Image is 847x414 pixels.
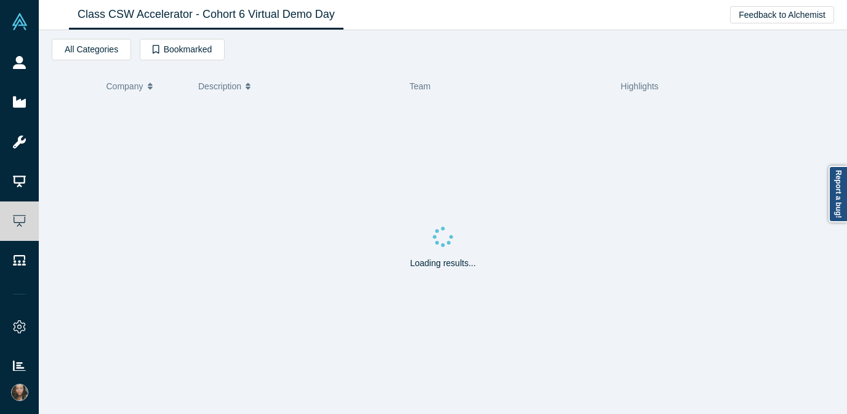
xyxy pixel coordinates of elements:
[410,257,476,270] p: Loading results...
[198,73,241,99] span: Description
[69,6,343,23] div: Class CSW Accelerator - Cohort 6 Virtual Demo Day
[620,81,658,91] span: Highlights
[52,39,131,60] button: All Categories
[198,73,396,99] button: Description
[106,73,186,99] button: Company
[730,6,834,23] button: Feedback to Alchemist
[829,166,847,222] a: Report a bug!
[11,13,28,30] img: Alchemist Vault Logo
[106,73,143,99] span: Company
[11,384,28,401] img: Shannon Gavrilchuk's Account
[409,81,430,91] span: Team
[140,39,225,60] button: Bookmarked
